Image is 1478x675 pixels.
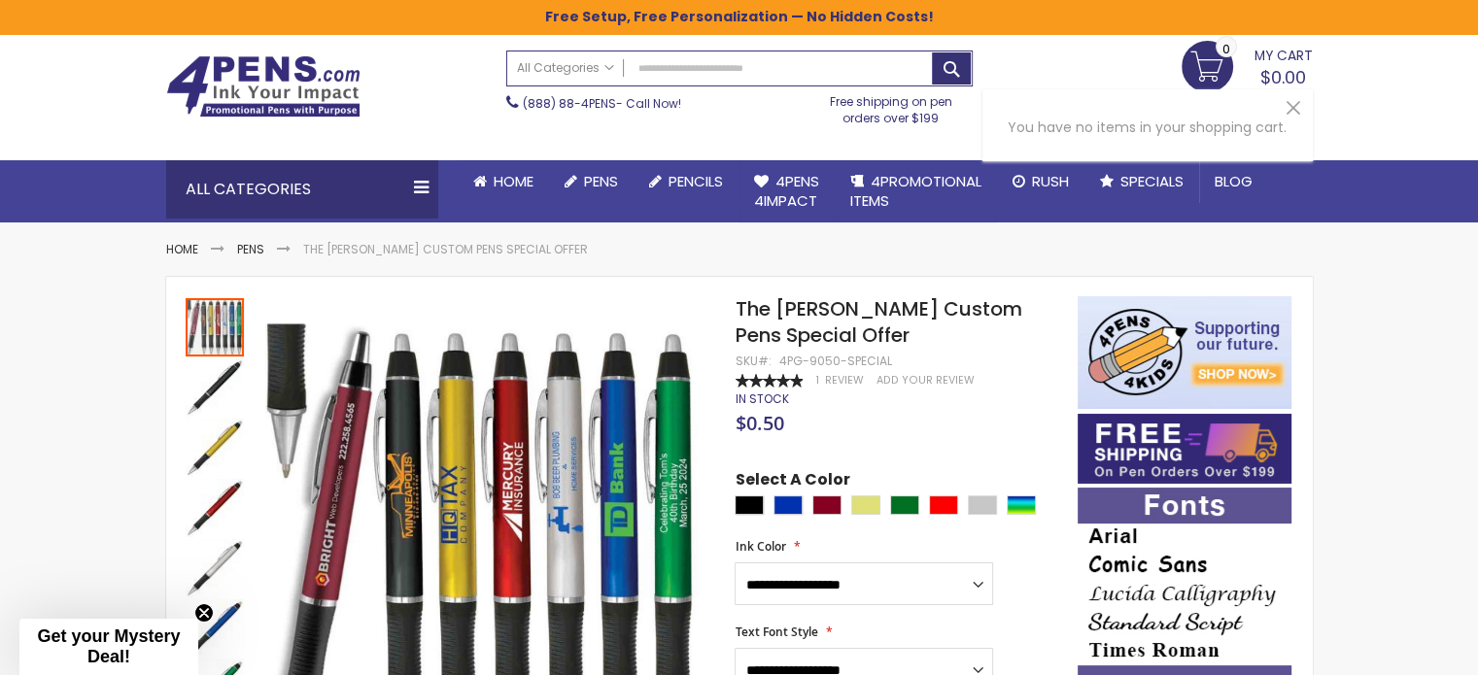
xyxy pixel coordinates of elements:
div: 100% [735,374,803,388]
div: Green [890,495,919,515]
img: font-personalization-examples [1078,488,1291,675]
div: Red [929,495,958,515]
span: Ink Color [735,538,785,555]
div: Free shipping on pen orders over $199 [809,86,973,125]
div: Assorted [1007,495,1036,515]
span: The [PERSON_NAME] Custom Pens Special Offer [735,295,1021,349]
img: The Barton Custom Pens Special Offer [186,419,244,477]
a: All Categories [507,51,624,84]
button: Close teaser [194,603,214,623]
div: The Barton Custom Pens Special Offer [186,356,246,417]
a: Rush [997,160,1084,203]
img: 4Pens Custom Pens and Promotional Products [166,55,361,118]
div: All Categories [166,160,438,219]
a: 4PROMOTIONALITEMS [835,160,997,223]
span: 4PROMOTIONAL ITEMS [850,171,981,211]
a: Home [458,160,549,203]
a: (888) 88-4PENS [523,95,616,112]
img: The Barton Custom Pens Special Offer [186,358,244,417]
span: $0.00 [1260,65,1306,89]
div: The Barton Custom Pens Special Offer [186,477,246,537]
div: Blue [773,495,803,515]
span: - Call Now! [523,95,681,112]
span: $0.50 [735,410,783,436]
img: The Barton Custom Pens Special Offer [186,479,244,537]
span: Rush [1032,171,1069,191]
a: Pencils [634,160,739,203]
span: All Categories [517,60,614,76]
span: In stock [735,390,788,407]
a: Specials [1084,160,1199,203]
span: Blog [1215,171,1253,191]
span: Pens [584,171,618,191]
img: 4pens 4 kids [1078,296,1291,409]
a: Pens [549,160,634,203]
span: Get your Mystery Deal! [37,626,180,666]
div: Black [735,495,764,515]
a: Add Your Review [876,373,974,388]
span: Home [494,171,533,191]
div: Burgundy [812,495,842,515]
span: 1 [815,373,818,388]
span: Pencils [669,171,723,191]
img: The Barton Custom Pens Special Offer [186,539,244,597]
li: The [PERSON_NAME] Custom Pens Special Offer [303,242,588,257]
a: Pens [237,241,264,257]
a: $0.00 0 [1182,41,1313,89]
div: Gold [851,495,880,515]
img: The Barton Custom Pens Special Offer [186,599,244,658]
a: Blog [1199,160,1268,203]
a: 4Pens4impact [739,160,835,223]
div: The Barton Custom Pens Special Offer [186,417,246,477]
span: Specials [1120,171,1184,191]
div: Availability [735,391,788,407]
span: Text Font Style [735,624,817,640]
div: 4PG-9050-SPECIAL [778,354,891,369]
div: The Barton Custom Pens Special Offer [186,296,246,356]
a: 1 Review [815,373,866,388]
img: Free shipping on orders over $199 [1078,414,1291,484]
span: 4Pens 4impact [754,171,819,211]
span: 0 [1222,40,1230,58]
a: Home [166,241,198,257]
div: Get your Mystery Deal!Close teaser [19,619,198,675]
strong: SKU [735,353,771,369]
div: Silver [968,495,997,515]
div: The Barton Custom Pens Special Offer [186,597,246,658]
div: The Barton Custom Pens Special Offer [186,537,246,597]
span: Select A Color [735,469,849,495]
strong: You have no items in your shopping cart. [1002,109,1293,147]
span: Review [824,373,863,388]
